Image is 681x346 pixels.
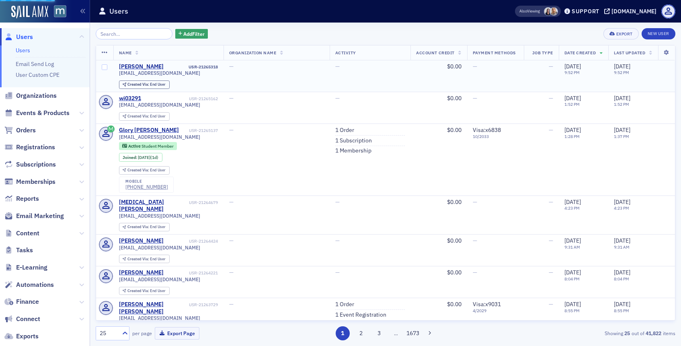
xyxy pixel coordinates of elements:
[623,330,632,337] strong: 25
[119,276,200,282] span: [EMAIL_ADDRESS][DOMAIN_NAME]
[564,269,581,276] span: [DATE]
[4,194,39,203] a: Reports
[16,33,33,41] span: Users
[127,224,150,229] span: Created Via :
[564,70,580,75] time: 9:52 PM
[447,63,462,70] span: $0.00
[16,315,40,323] span: Connect
[229,50,277,56] span: Organization Name
[473,301,501,308] span: Visa : x9031
[127,288,150,293] span: Created Via :
[138,155,158,160] div: (1d)
[335,63,340,70] span: —
[564,198,581,206] span: [DATE]
[165,64,217,70] div: USR-21265318
[372,326,386,340] button: 3
[127,114,166,119] div: End User
[335,198,340,206] span: —
[127,257,166,262] div: End User
[611,8,656,15] div: [DOMAIN_NAME]
[123,155,138,160] span: Joined :
[354,326,368,340] button: 2
[16,91,57,100] span: Organizations
[4,229,39,238] a: Content
[335,237,340,244] span: —
[519,8,527,14] div: Also
[127,167,150,173] span: Created Via :
[119,80,170,89] div: Created Via: End User
[4,315,40,323] a: Connect
[16,160,56,169] span: Subscriptions
[603,28,638,39] button: Export
[549,95,553,102] span: —
[119,245,200,251] span: [EMAIL_ADDRESS][DOMAIN_NAME]
[100,329,117,338] div: 25
[447,198,462,206] span: $0.00
[4,280,54,289] a: Automations
[614,198,630,206] span: [DATE]
[447,126,462,134] span: $0.00
[614,70,629,75] time: 9:52 PM
[416,50,454,56] span: Account Credit
[564,50,596,56] span: Date Created
[165,270,217,276] div: USR-21264221
[119,237,164,245] a: [PERSON_NAME]
[127,225,166,229] div: End User
[614,134,629,139] time: 1:37 PM
[119,127,179,134] a: Glory [PERSON_NAME]
[119,269,164,276] a: [PERSON_NAME]
[127,82,166,87] div: End User
[614,126,630,134] span: [DATE]
[544,7,552,16] span: Kelly Brown
[614,101,629,107] time: 1:52 PM
[473,63,477,70] span: —
[127,113,150,119] span: Created Via :
[175,29,208,39] button: AddFilter
[335,50,356,56] span: Activity
[642,28,675,39] a: New User
[122,144,173,149] a: Active Student Member
[119,199,187,213] a: [MEDICAL_DATA][PERSON_NAME]
[447,237,462,244] span: $0.00
[406,326,420,340] button: 1673
[16,71,59,78] a: User Custom CPE
[155,327,199,340] button: Export Page
[16,47,30,54] a: Users
[119,213,200,219] span: [EMAIL_ADDRESS][DOMAIN_NAME]
[473,126,501,134] span: Visa : x6838
[390,330,402,337] span: …
[564,134,580,139] time: 1:28 PM
[229,269,234,276] span: —
[564,244,580,250] time: 9:31 AM
[119,50,132,56] span: Name
[473,198,477,206] span: —
[564,205,580,211] time: 4:23 PM
[189,302,218,307] div: USR-21263729
[16,109,70,117] span: Events & Products
[16,126,36,135] span: Orders
[119,63,164,70] a: [PERSON_NAME]
[549,126,553,134] span: —
[614,301,630,308] span: [DATE]
[447,269,462,276] span: $0.00
[125,184,168,190] div: [PHONE_NUMBER]
[119,255,170,263] div: Created Via: End User
[564,301,581,308] span: [DATE]
[564,63,581,70] span: [DATE]
[4,246,33,255] a: Tasks
[229,237,234,244] span: —
[127,256,150,262] span: Created Via :
[447,95,462,102] span: $0.00
[473,308,518,313] span: 4 / 2029
[519,8,540,14] span: Viewing
[564,101,580,107] time: 1:52 PM
[142,96,217,101] div: USR-21265162
[183,30,205,37] span: Add Filter
[127,168,166,173] div: End User
[550,7,558,16] span: Emily Trott
[447,301,462,308] span: $0.00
